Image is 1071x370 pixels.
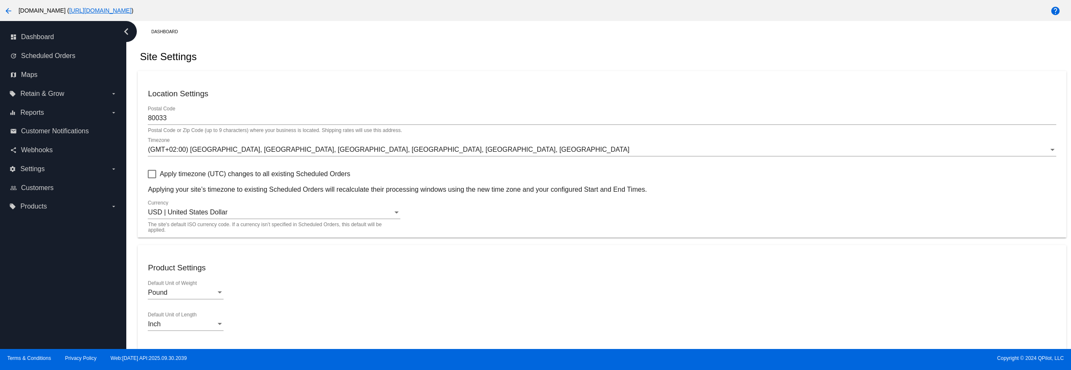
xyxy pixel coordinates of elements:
[20,90,64,98] span: Retain & Grow
[110,109,117,116] i: arrow_drop_down
[10,124,117,138] a: email Customer Notifications
[10,53,17,59] i: update
[3,6,13,16] mat-icon: arrow_back
[148,128,402,134] div: Postal Code or Zip Code (up to 9 characters) where your business is located. Shipping rates will ...
[21,71,37,79] span: Maps
[21,184,53,192] span: Customers
[21,127,89,135] span: Customer Notifications
[148,146,629,153] span: (GMT+02:00) [GEOGRAPHIC_DATA], [GEOGRAPHIC_DATA], [GEOGRAPHIC_DATA], [GEOGRAPHIC_DATA], [GEOGRAPH...
[120,25,133,38] i: chevron_left
[9,166,16,172] i: settings
[148,89,1056,98] h3: Location Settings
[21,33,54,41] span: Dashboard
[65,355,97,361] a: Privacy Policy
[10,143,117,157] a: share Webhooks
[148,320,224,328] mat-select: Default Unit of Length
[110,90,117,97] i: arrow_drop_down
[19,7,133,14] span: [DOMAIN_NAME] ( )
[21,52,75,60] span: Scheduled Orders
[69,7,131,14] a: [URL][DOMAIN_NAME]
[10,185,17,191] i: people_outline
[110,166,117,172] i: arrow_drop_down
[10,49,117,63] a: update Scheduled Orders
[148,289,167,296] span: Pound
[9,203,16,210] i: local_offer
[148,209,400,216] mat-select: Currency
[21,146,53,154] span: Webhooks
[151,25,185,38] a: Dashboard
[148,263,1056,272] h3: Product Settings
[20,109,44,116] span: Reports
[148,289,224,296] mat-select: Default Unit of Weight
[543,355,1064,361] span: Copyright © 2024 QPilot, LLC
[10,128,17,135] i: email
[9,109,16,116] i: equalizer
[10,30,117,44] a: dashboard Dashboard
[111,355,187,361] a: Web:[DATE] API:2025.09.30.2039
[1050,6,1060,16] mat-icon: help
[10,71,17,78] i: map
[148,320,160,328] span: Inch
[10,181,117,195] a: people_outline Customers
[148,114,1056,122] input: Postal Code
[9,90,16,97] i: local_offer
[20,203,47,210] span: Products
[140,51,197,63] h2: Site Settings
[10,147,17,153] i: share
[148,209,227,216] span: USD | United States Dollar
[10,34,17,40] i: dashboard
[148,186,1056,193] p: Applying your site’s timezone to existing Scheduled Orders will recalculate their processing wind...
[160,169,350,179] span: Apply timezone (UTC) changes to all existing Scheduled Orders
[148,146,1056,153] mat-select: Timezone
[110,203,117,210] i: arrow_drop_down
[10,68,117,82] a: map Maps
[148,222,395,233] mat-hint: The site's default ISO currency code. If a currency isn’t specified in Scheduled Orders, this def...
[20,165,45,173] span: Settings
[7,355,51,361] a: Terms & Conditions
